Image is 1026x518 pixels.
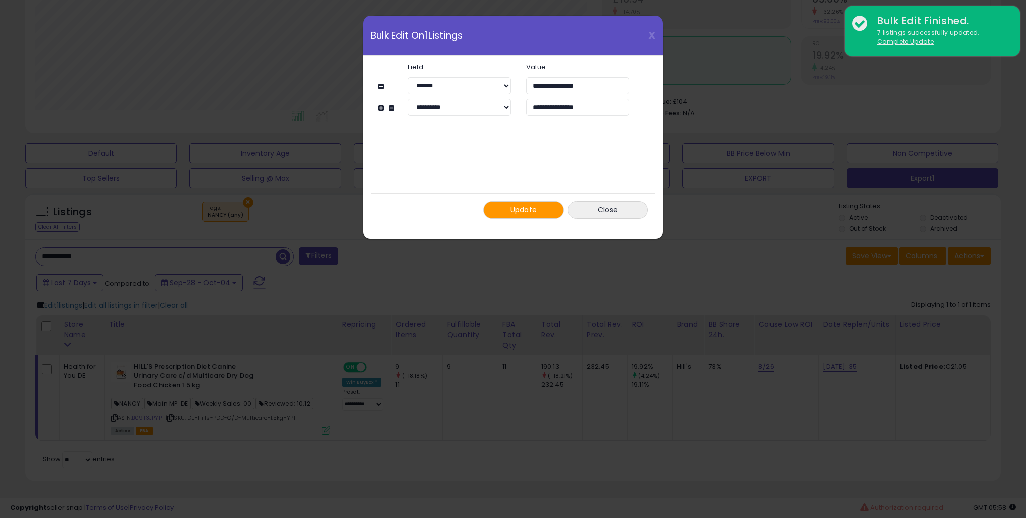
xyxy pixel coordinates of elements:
[648,28,655,42] span: X
[877,37,934,46] u: Complete Update
[510,205,537,215] span: Update
[519,64,637,70] label: Value
[568,201,648,219] button: Close
[371,31,463,40] span: Bulk Edit On 1 Listings
[870,14,1012,28] div: Bulk Edit Finished.
[870,28,1012,47] div: 7 listings successfully updated.
[400,64,519,70] label: Field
